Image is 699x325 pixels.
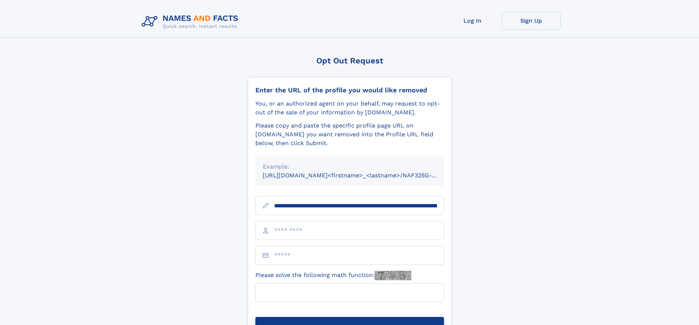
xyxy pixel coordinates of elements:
[255,99,444,117] div: You, or an authorized agent on your behalf, may request to opt-out of the sale of your informatio...
[255,121,444,148] div: Please copy and paste the specific profile page URL on [DOMAIN_NAME] you want removed into the Pr...
[502,12,561,30] a: Sign Up
[443,12,502,30] a: Log In
[248,56,452,65] div: Opt Out Request
[263,162,437,171] div: Example:
[263,172,458,179] small: [URL][DOMAIN_NAME]<firstname>_<lastname>/NAF325G-xxxxxxxx
[255,271,411,280] label: Please solve the following math function:
[139,12,244,32] img: Logo Names and Facts
[255,86,444,94] div: Enter the URL of the profile you would like removed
